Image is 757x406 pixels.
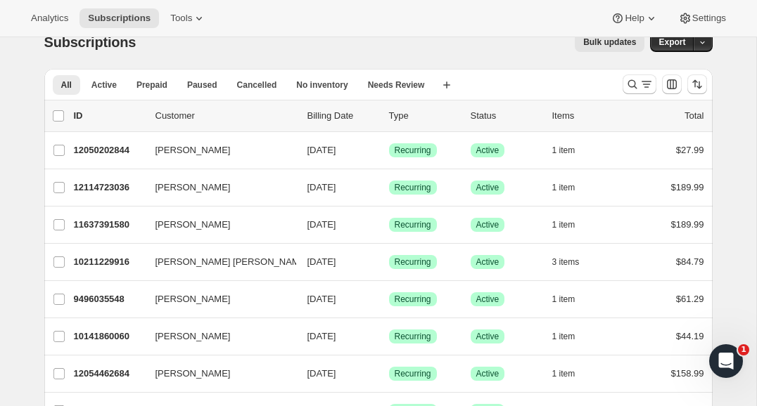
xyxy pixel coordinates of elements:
[155,143,231,157] span: [PERSON_NAME]
[676,294,704,304] span: $61.29
[476,294,500,305] span: Active
[74,327,704,346] div: 10141860060[PERSON_NAME][DATE]SuccessRecurringSuccessActive1 item$44.19
[147,176,288,199] button: [PERSON_NAME]
[552,256,580,268] span: 3 items
[307,145,336,155] span: [DATE]
[650,32,694,52] button: Export
[738,344,749,355] span: 1
[307,368,336,379] span: [DATE]
[671,219,704,230] span: $189.99
[552,289,591,309] button: 1 item
[552,368,575,379] span: 1 item
[395,256,431,268] span: Recurring
[389,109,459,123] div: Type
[74,289,704,309] div: 9496035548[PERSON_NAME][DATE]SuccessRecurringSuccessActive1 item$61.29
[91,79,117,91] span: Active
[74,252,704,272] div: 10211229916[PERSON_NAME] [PERSON_NAME][DATE]SuccessRecurringSuccessActive3 items$84.79
[709,344,743,378] iframe: Intercom live chat
[662,74,682,94] button: Customize table column order and visibility
[74,109,144,123] p: ID
[44,34,136,50] span: Subscriptions
[155,181,231,195] span: [PERSON_NAME]
[147,288,288,310] button: [PERSON_NAME]
[552,364,591,384] button: 1 item
[31,13,68,24] span: Analytics
[395,182,431,193] span: Recurring
[476,219,500,230] span: Active
[170,13,192,24] span: Tools
[685,109,704,123] p: Total
[74,364,704,384] div: 12054462684[PERSON_NAME][DATE]SuccessRecurringSuccessActive1 item$158.99
[307,219,336,230] span: [DATE]
[476,368,500,379] span: Active
[74,292,144,306] p: 9496035548
[395,219,431,230] span: Recurring
[476,145,500,156] span: Active
[155,255,308,269] span: [PERSON_NAME] [PERSON_NAME]
[676,145,704,155] span: $27.99
[23,8,77,28] button: Analytics
[552,331,575,342] span: 1 item
[602,8,666,28] button: Help
[552,215,591,235] button: 1 item
[74,218,144,232] p: 11637391580
[237,79,277,91] span: Cancelled
[187,79,217,91] span: Paused
[583,37,636,48] span: Bulk updates
[552,178,591,197] button: 1 item
[307,331,336,341] span: [DATE]
[162,8,215,28] button: Tools
[147,214,288,236] button: [PERSON_NAME]
[476,331,500,342] span: Active
[552,182,575,193] span: 1 item
[74,143,144,157] p: 12050202844
[61,79,72,91] span: All
[88,13,151,24] span: Subscriptions
[136,79,167,91] span: Prepaid
[471,109,541,123] p: Status
[307,182,336,192] span: [DATE]
[307,294,336,304] span: [DATE]
[74,178,704,197] div: 12114723036[PERSON_NAME][DATE]SuccessRecurringSuccessActive1 item$189.99
[552,109,623,123] div: Items
[155,109,296,123] p: Customer
[74,255,144,269] p: 10211229916
[552,140,591,160] button: 1 item
[575,32,644,52] button: Bulk updates
[147,362,288,385] button: [PERSON_NAME]
[79,8,159,28] button: Subscriptions
[692,13,726,24] span: Settings
[552,252,595,272] button: 3 items
[552,294,575,305] span: 1 item
[155,329,231,343] span: [PERSON_NAME]
[395,368,431,379] span: Recurring
[676,331,704,341] span: $44.19
[476,256,500,268] span: Active
[625,13,644,24] span: Help
[623,74,656,94] button: Search and filter results
[552,327,591,346] button: 1 item
[552,219,575,230] span: 1 item
[147,251,288,273] button: [PERSON_NAME] [PERSON_NAME]
[395,145,431,156] span: Recurring
[155,292,231,306] span: [PERSON_NAME]
[435,75,458,95] button: Create new view
[368,79,425,91] span: Needs Review
[659,37,685,48] span: Export
[74,329,144,343] p: 10141860060
[671,182,704,192] span: $189.99
[296,79,348,91] span: No inventory
[687,74,707,94] button: Sort the results
[74,140,704,160] div: 12050202844[PERSON_NAME][DATE]SuccessRecurringSuccessActive1 item$27.99
[670,8,734,28] button: Settings
[74,181,144,195] p: 12114723036
[74,109,704,123] div: IDCustomerBilling DateTypeStatusItemsTotal
[476,182,500,193] span: Active
[155,218,231,232] span: [PERSON_NAME]
[676,256,704,267] span: $84.79
[671,368,704,379] span: $158.99
[552,145,575,156] span: 1 item
[307,256,336,267] span: [DATE]
[155,367,231,381] span: [PERSON_NAME]
[147,139,288,162] button: [PERSON_NAME]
